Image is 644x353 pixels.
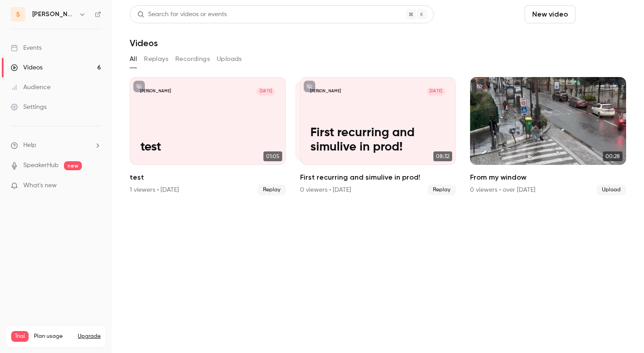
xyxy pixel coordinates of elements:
[11,331,29,342] span: Trial
[304,81,315,92] button: unpublished
[78,333,101,340] button: Upgrade
[597,185,626,195] span: Upload
[130,77,286,195] li: test
[470,185,535,194] div: 0 viewers • over [DATE]
[23,181,57,190] span: What's new
[64,161,82,170] span: new
[470,172,626,183] h2: From my window
[133,81,145,92] button: unpublished
[263,151,282,161] span: 01:05
[474,81,485,92] button: unpublished
[130,52,137,66] button: All
[130,185,179,194] div: 1 viewers • [DATE]
[428,185,456,195] span: Replay
[300,172,456,183] h2: First recurring and simulive in prod!
[470,77,626,195] a: 00:28From my window0 viewers • over [DATE]Upload
[175,52,210,66] button: Recordings
[90,182,101,190] iframe: Noticeable Trigger
[300,77,456,195] a: [PERSON_NAME][DATE]First recurring and simulive in prod!08:32[PERSON_NAME][DATE]First recurring a...
[130,77,626,195] ul: Videos
[140,140,275,155] p: test
[11,63,42,72] div: Videos
[310,126,445,154] p: First recurring and simulive in prod!
[16,10,20,19] span: s
[579,5,626,23] button: Schedule
[258,185,286,195] span: Replay
[130,5,626,348] section: Videos
[130,172,286,183] h2: test
[11,43,42,52] div: Events
[32,10,75,19] h6: [PERSON_NAME]
[300,77,456,195] li: First recurring and simulive in prod!
[217,52,242,66] button: Uploads
[525,5,576,23] button: New video
[23,161,59,170] a: SpeakerHub
[34,333,72,340] span: Plan usage
[470,77,626,195] li: From my window
[300,185,351,194] div: 0 viewers • [DATE]
[137,10,227,19] div: Search for videos or events
[427,88,445,95] span: [DATE]
[256,88,275,95] span: [DATE]
[433,151,452,161] span: 08:32
[140,89,171,94] p: [PERSON_NAME]
[11,103,47,112] div: Settings
[130,38,158,48] h1: Videos
[130,77,286,195] a: [PERSON_NAME][DATE]test01:05test1 viewers • [DATE]Replay
[310,89,341,94] p: [PERSON_NAME]
[23,141,36,150] span: Help
[11,83,51,92] div: Audience
[144,52,168,66] button: Replays
[603,151,623,161] span: 00:28
[11,141,101,150] li: help-dropdown-opener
